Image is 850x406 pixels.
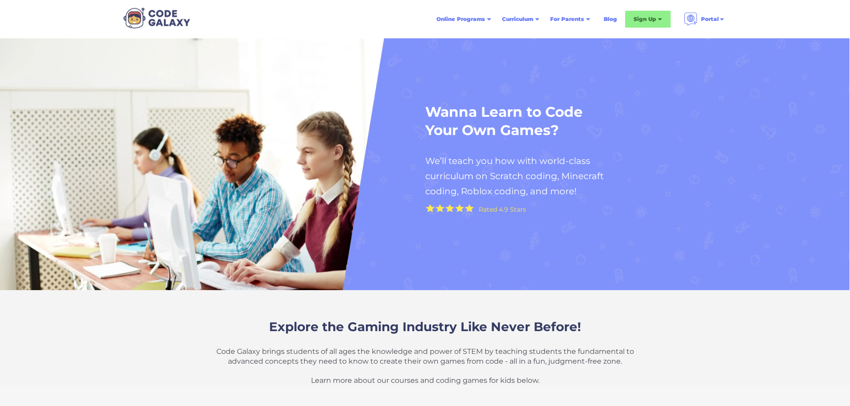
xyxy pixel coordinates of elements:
img: Yellow Star - the Code Galaxy [465,204,474,213]
div: Sign Up [634,15,656,24]
a: Blog [598,11,622,27]
div: Curriculum [502,15,533,24]
div: Portal [701,15,719,24]
img: Yellow Star - the Code Galaxy [445,204,454,213]
img: Yellow Star - the Code Galaxy [435,204,444,213]
span: Explore the Gaming Industry Like Never Before! [269,319,581,334]
div: Online Programs [436,15,485,24]
h2: We’ll teach you how with world-class curriculum on Scratch coding, Minecraft coding, Roblox codin... [425,153,670,199]
h1: Wanna Learn to Code Your Own Games? [425,103,604,140]
img: Yellow Star - the Code Galaxy [455,204,464,213]
img: Yellow Star - the Code Galaxy [426,204,435,213]
p: Code Galaxy brings students of all ages the knowledge and power of STEM by teaching students the ... [207,347,644,385]
div: For Parents [550,15,584,24]
div: Rated 4.9 Stars [479,206,526,213]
